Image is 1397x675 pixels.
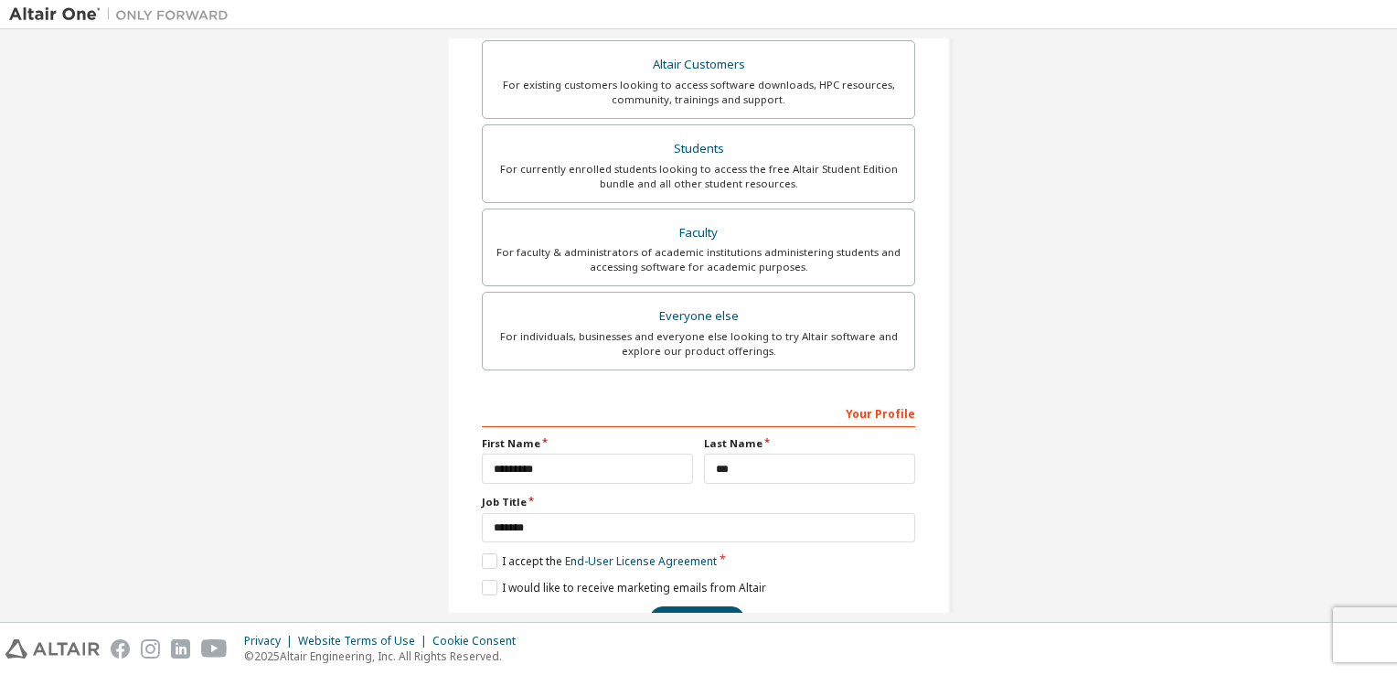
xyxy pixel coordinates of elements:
[171,639,190,659] img: linkedin.svg
[111,639,130,659] img: facebook.svg
[482,553,717,569] label: I accept the
[5,639,100,659] img: altair_logo.svg
[565,553,717,569] a: End-User License Agreement
[494,329,903,359] div: For individuals, businesses and everyone else looking to try Altair software and explore our prod...
[432,634,527,648] div: Cookie Consent
[298,634,432,648] div: Website Terms of Use
[244,648,527,664] p: © 2025 Altair Engineering, Inc. All Rights Reserved.
[494,78,903,107] div: For existing customers looking to access software downloads, HPC resources, community, trainings ...
[494,52,903,78] div: Altair Customers
[482,398,915,427] div: Your Profile
[649,606,745,634] button: Next
[201,639,228,659] img: youtube.svg
[141,639,160,659] img: instagram.svg
[494,220,903,246] div: Faculty
[704,436,915,451] label: Last Name
[244,634,298,648] div: Privacy
[482,436,693,451] label: First Name
[494,245,903,274] div: For faculty & administrators of academic institutions administering students and accessing softwa...
[482,580,766,595] label: I would like to receive marketing emails from Altair
[494,304,903,329] div: Everyone else
[9,5,238,24] img: Altair One
[494,136,903,162] div: Students
[482,495,915,509] label: Job Title
[494,162,903,191] div: For currently enrolled students looking to access the free Altair Student Edition bundle and all ...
